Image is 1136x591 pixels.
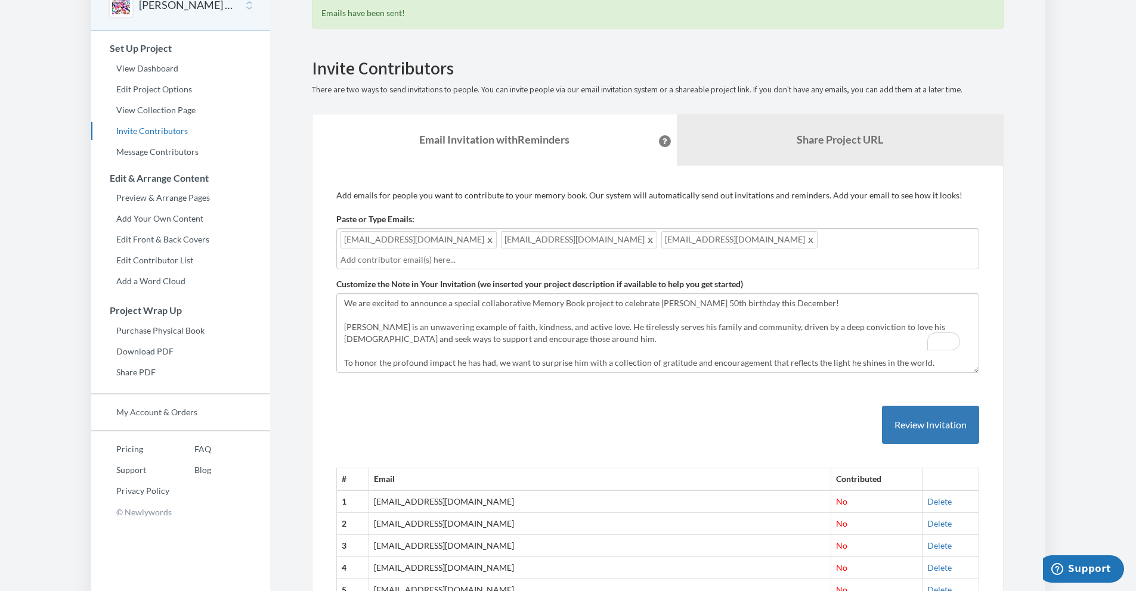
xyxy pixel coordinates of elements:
a: View Collection Page [91,101,270,119]
td: [EMAIL_ADDRESS][DOMAIN_NAME] [369,535,831,557]
a: Download PDF [91,343,270,360]
a: Pricing [91,440,169,458]
a: Delete [927,496,952,506]
span: [EMAIL_ADDRESS][DOMAIN_NAME] [341,231,497,248]
a: Delete [927,540,952,550]
th: # [336,468,369,490]
a: Edit Contributor List [91,251,270,269]
label: Paste or Type Emails: [336,213,414,225]
a: My Account & Orders [91,403,270,421]
th: 3 [336,535,369,557]
a: View Dashboard [91,60,270,77]
span: No [836,540,847,550]
a: FAQ [169,440,211,458]
span: No [836,518,847,528]
a: Support [91,461,169,479]
strong: Email Invitation with Reminders [419,133,569,146]
a: Delete [927,562,952,573]
th: Email [369,468,831,490]
a: Delete [927,518,952,528]
h3: Edit & Arrange Content [92,173,270,183]
a: Blog [169,461,211,479]
span: [EMAIL_ADDRESS][DOMAIN_NAME] [661,231,818,248]
p: There are two ways to send invitations to people. You can invite people via our email invitation ... [312,84,1004,96]
h2: Invite Contributors [312,58,1004,78]
span: No [836,496,847,506]
input: Add contributor email(s) here... [341,253,975,266]
td: [EMAIL_ADDRESS][DOMAIN_NAME] [369,490,831,512]
a: Message Contributors [91,143,270,161]
a: Edit Project Options [91,80,270,98]
span: [EMAIL_ADDRESS][DOMAIN_NAME] [501,231,657,248]
th: 2 [336,513,369,535]
th: 4 [336,557,369,579]
th: Contributed [831,468,922,490]
h3: Project Wrap Up [92,305,270,316]
button: Review Invitation [882,406,979,444]
p: Add emails for people you want to contribute to your memory book. Our system will automatically s... [336,189,979,201]
h3: Set Up Project [92,43,270,54]
td: [EMAIL_ADDRESS][DOMAIN_NAME] [369,513,831,535]
th: 1 [336,490,369,512]
a: Privacy Policy [91,482,169,500]
a: Edit Front & Back Covers [91,231,270,248]
a: Invite Contributors [91,122,270,140]
label: Customize the Note in Your Invitation (we inserted your project description if available to help ... [336,278,743,290]
textarea: To enrich screen reader interactions, please activate Accessibility in Grammarly extension settings [336,293,979,373]
iframe: Opens a widget where you can chat to one of our agents [1043,555,1124,585]
td: [EMAIL_ADDRESS][DOMAIN_NAME] [369,557,831,579]
p: © Newlywords [91,503,270,521]
b: Share Project URL [797,133,883,146]
a: Add a Word Cloud [91,272,270,290]
span: No [836,562,847,573]
a: Purchase Physical Book [91,322,270,340]
a: Share PDF [91,363,270,381]
a: Preview & Arrange Pages [91,189,270,207]
a: Add Your Own Content [91,210,270,228]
